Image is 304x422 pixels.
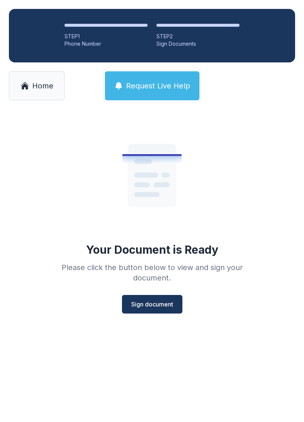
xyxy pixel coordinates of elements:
div: Your Document is Ready [86,243,218,256]
div: STEP 2 [156,33,239,40]
span: Sign document [131,300,173,309]
div: Sign Documents [156,40,239,48]
div: STEP 1 [65,33,148,40]
div: Please click the button below to view and sign your document. [45,262,259,283]
span: Home [32,81,53,91]
div: Phone Number [65,40,148,48]
span: Request Live Help [126,81,190,91]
